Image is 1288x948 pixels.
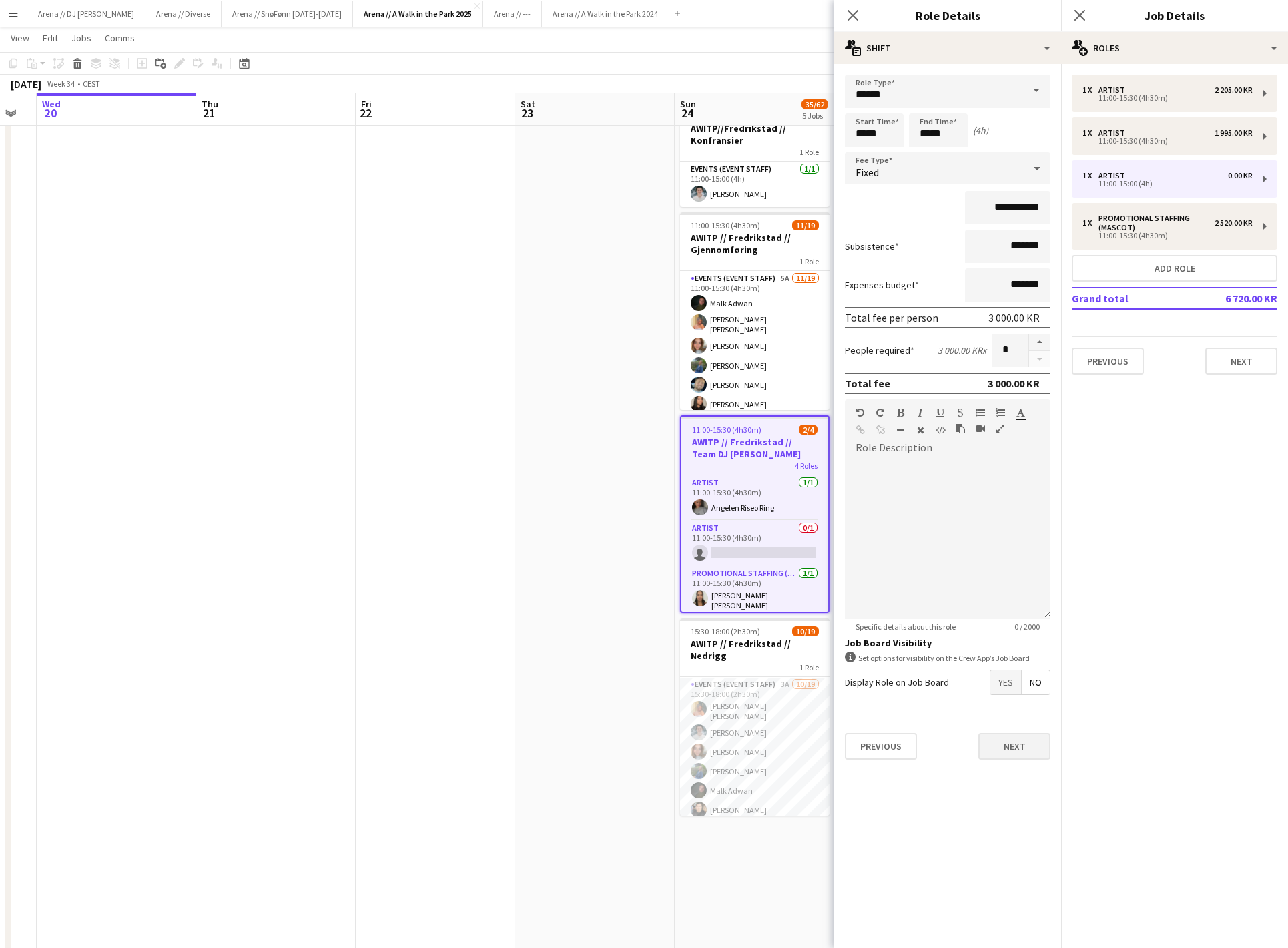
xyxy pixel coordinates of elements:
button: Arena // SnøFønn [DATE]-[DATE] [222,1,353,27]
td: 6 720.00 KR [1193,288,1277,309]
div: 1 x [1082,171,1098,180]
button: Arena // DJ [PERSON_NAME] [27,1,145,27]
app-card-role: Artist1/111:00-15:30 (4h30m)Angelen Riseo Ring [681,475,828,521]
button: Ordered List [996,407,1005,418]
div: (4h) [973,124,988,136]
label: Expenses budget [845,279,919,291]
h3: Role Details [834,7,1061,24]
app-job-card: 11:00-15:00 (4h)1/1AWITP//Fredrikstad // Konfransier1 RoleEvents (Event Staff)1/111:00-15:00 (4h)... [680,103,830,207]
h3: AWITP // Fredrikstad // Nedrigg [680,638,830,662]
button: Next [1205,348,1277,375]
a: Jobs [66,29,97,47]
app-card-role: Promotional Staffing (Mascot)1/111:00-15:30 (4h30m)[PERSON_NAME] [PERSON_NAME] [681,566,828,616]
span: Sat [521,98,535,110]
label: Display Role on Job Board [845,676,949,688]
div: 0.00 KR [1228,171,1253,180]
span: Jobs [71,32,91,44]
div: 1 x [1082,218,1098,228]
button: Redo [876,407,885,418]
button: Underline [936,407,945,418]
div: 11:00-15:30 (4h30m) [1082,138,1253,144]
div: Set options for visibility on the Crew App’s Job Board [845,652,1050,664]
div: 15:30-18:00 (2h30m)10/19AWITP // Fredrikstad // Nedrigg1 RoleEvents (Event Staff)3A10/1915:30-18:... [680,618,830,816]
div: Artist [1098,85,1131,95]
span: 1 Role [799,256,819,266]
app-job-card: 11:00-15:30 (4h30m)2/4AWITP // Fredrikstad // Team DJ [PERSON_NAME]4 RolesArtist0/111:00-15:00 (4... [680,415,830,613]
div: 1 995.00 KR [1215,128,1253,138]
div: 11:00-15:00 (4h) [1082,180,1253,187]
button: Next [978,733,1050,760]
button: Undo [856,407,865,418]
span: 35/62 [801,99,828,109]
div: 1 x [1082,85,1098,95]
button: Previous [845,733,917,760]
span: Week 34 [44,79,77,89]
div: 1 x [1082,128,1098,138]
button: Insert video [976,423,985,434]
app-card-role: Artist0/111:00-15:30 (4h30m) [681,521,828,566]
div: 11:00-15:30 (4h30m) [1082,232,1253,239]
button: Arena // A Walk in the Park 2024 [542,1,669,27]
button: Unordered List [976,407,985,418]
a: View [5,29,35,47]
span: 21 [200,105,218,121]
span: Yes [990,670,1021,694]
button: Arena // --- [483,1,542,27]
div: Total fee per person [845,311,938,324]
label: People required [845,344,914,357]
a: Comms [99,29,140,47]
app-card-role: Events (Event Staff)5A11/1911:00-15:30 (4h30m)Malk Adwan[PERSON_NAME] [PERSON_NAME][PERSON_NAME][... [680,271,830,673]
button: Paste as plain text [956,423,965,434]
button: Previous [1072,348,1144,375]
span: 10/19 [792,626,819,636]
span: Specific details about this role [845,622,966,632]
a: Edit [37,29,63,47]
div: 3 000.00 KR x [938,344,986,357]
div: Total fee [845,377,890,390]
label: Subsistence [845,240,899,252]
button: Strikethrough [956,407,965,418]
div: 2 520.00 KR [1215,218,1253,228]
span: Edit [43,32,58,44]
span: 2/4 [799,425,818,435]
span: Comms [105,32,135,44]
span: 24 [678,105,696,121]
span: Fixed [856,166,879,179]
button: Italic [916,407,925,418]
div: 11:00-15:30 (4h30m)11/19AWITP // Fredrikstad // Gjennomføring1 RoleEvents (Event Staff)5A11/1911:... [680,212,830,410]
div: Shift [834,32,1061,64]
button: HTML Code [936,425,945,435]
div: Roles [1061,32,1288,64]
div: Artist [1098,171,1131,180]
button: Clear Formatting [916,425,925,435]
h3: Job Board Visibility [845,637,1050,649]
span: Sun [680,98,696,110]
span: 23 [519,105,535,121]
button: Add role [1072,255,1277,282]
div: Promotional Staffing (Mascot) [1098,214,1215,232]
button: Horizontal Line [896,425,905,435]
div: 5 Jobs [802,111,828,121]
span: Fri [361,98,372,110]
span: 1 Role [799,662,819,672]
button: Text Color [1016,407,1025,418]
span: 1 Role [799,147,819,157]
span: Wed [42,98,61,110]
button: Arena // Diverse [145,1,222,27]
span: 22 [359,105,372,121]
div: 2 205.00 KR [1215,85,1253,95]
span: 4 Roles [795,461,818,471]
td: Grand total [1072,288,1193,309]
button: Increase [1029,334,1050,351]
div: 11:00-15:30 (4h30m) [1082,95,1253,101]
h3: AWITP // Fredrikstad // Team DJ [PERSON_NAME] [681,436,828,460]
span: 11/19 [792,220,819,230]
span: 11:00-15:30 (4h30m) [692,425,761,435]
button: Fullscreen [996,423,1005,434]
div: 3 000.00 KR [988,377,1040,390]
span: 20 [40,105,61,121]
span: View [11,32,29,44]
h3: AWITP//Fredrikstad // Konfransier [680,122,830,146]
h3: AWITP // Fredrikstad // Gjennomføring [680,232,830,256]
